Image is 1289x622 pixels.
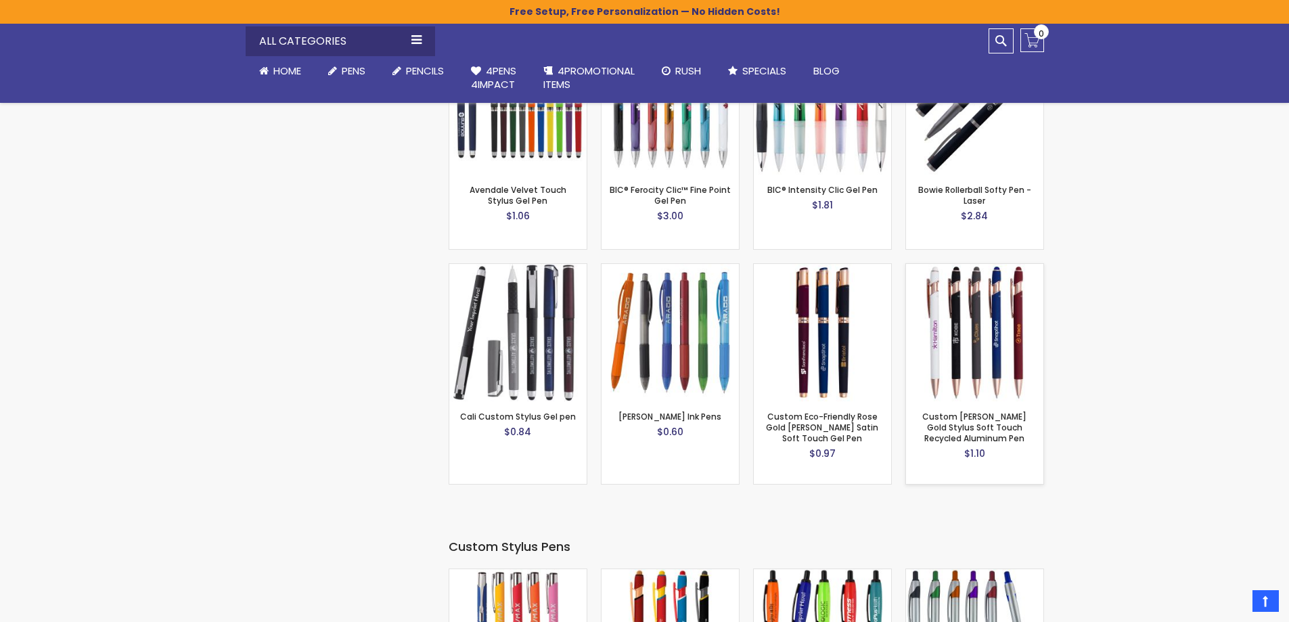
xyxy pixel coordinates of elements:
a: Neon-Bright Promo Pens - Special Offer [754,569,891,580]
span: $3.00 [657,209,683,223]
span: $1.06 [506,209,530,223]
img: Cliff Gel Ink Pens [602,264,739,401]
a: Custom Lexi Rose Gold Stylus Soft Touch Recycled Aluminum Pen [906,263,1043,275]
img: BIC® Intensity Clic Gel Pen [754,37,891,175]
img: Bowie Rollerball Softy Pen - Laser [906,37,1043,175]
a: Cali Custom Stylus Gel pen [449,263,587,275]
span: Blog [813,64,840,78]
a: Custom Eco-Friendly Rose Gold Earl Satin Soft Touch Gel Pen [754,263,891,275]
span: $1.81 [812,198,833,212]
span: $2.84 [961,209,988,223]
a: Home [246,56,315,86]
span: 4Pens 4impact [471,64,516,91]
span: Pens [342,64,365,78]
a: Cliff Gel Ink Pens [602,263,739,275]
a: Avendale Velvet Touch Stylus Gel Pen [470,184,566,206]
a: Bowie Rollerball Softy Pen - Laser [918,184,1031,206]
img: BIC® Ferocity Clic™ Fine Point Gel Pen [602,41,739,169]
span: Pencils [406,64,444,78]
a: BIC® Ferocity Clic™ Fine Point Gel Pen [610,184,731,206]
a: Custom [PERSON_NAME] Gold Stylus Soft Touch Recycled Aluminum Pen [922,411,1026,444]
a: [PERSON_NAME] Ink Pens [618,411,721,422]
span: Specials [742,64,786,78]
a: Blog [800,56,853,86]
a: Rush [648,56,715,86]
a: Cali Custom Stylus Gel pen [460,411,576,422]
span: $0.84 [504,425,531,439]
img: Avendale Velvet Touch Stylus Gel Pen [449,37,587,175]
a: 4PROMOTIONALITEMS [530,56,648,100]
span: Rush [675,64,701,78]
span: $1.10 [964,447,985,460]
span: 0 [1039,27,1044,40]
a: Custom Eco-Friendly Rose Gold [PERSON_NAME] Satin Soft Touch Gel Pen [766,411,878,444]
img: Cali Custom Stylus Gel pen [449,264,587,401]
span: Custom Stylus Pens [449,538,570,555]
a: Pens [315,56,379,86]
img: Custom Lexi Rose Gold Stylus Soft Touch Recycled Aluminum Pen [906,264,1043,401]
a: Slim Jen Silver Stylus [906,569,1043,580]
span: 4PROMOTIONAL ITEMS [543,64,635,91]
div: All Categories [246,26,435,56]
span: $0.60 [657,425,683,439]
iframe: Google Customer Reviews [1177,585,1289,622]
a: Pencils [379,56,457,86]
span: $0.97 [809,447,836,460]
span: Home [273,64,301,78]
a: Specials [715,56,800,86]
a: Superhero Ellipse Softy Pen with Stylus - Laser Engraved [602,569,739,580]
a: Color Stylus Pens [449,569,587,580]
a: 4Pens4impact [457,56,530,100]
a: BIC® Intensity Clic Gel Pen [767,184,878,196]
img: Custom Eco-Friendly Rose Gold Earl Satin Soft Touch Gel Pen [754,264,891,401]
a: 0 [1020,28,1044,52]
